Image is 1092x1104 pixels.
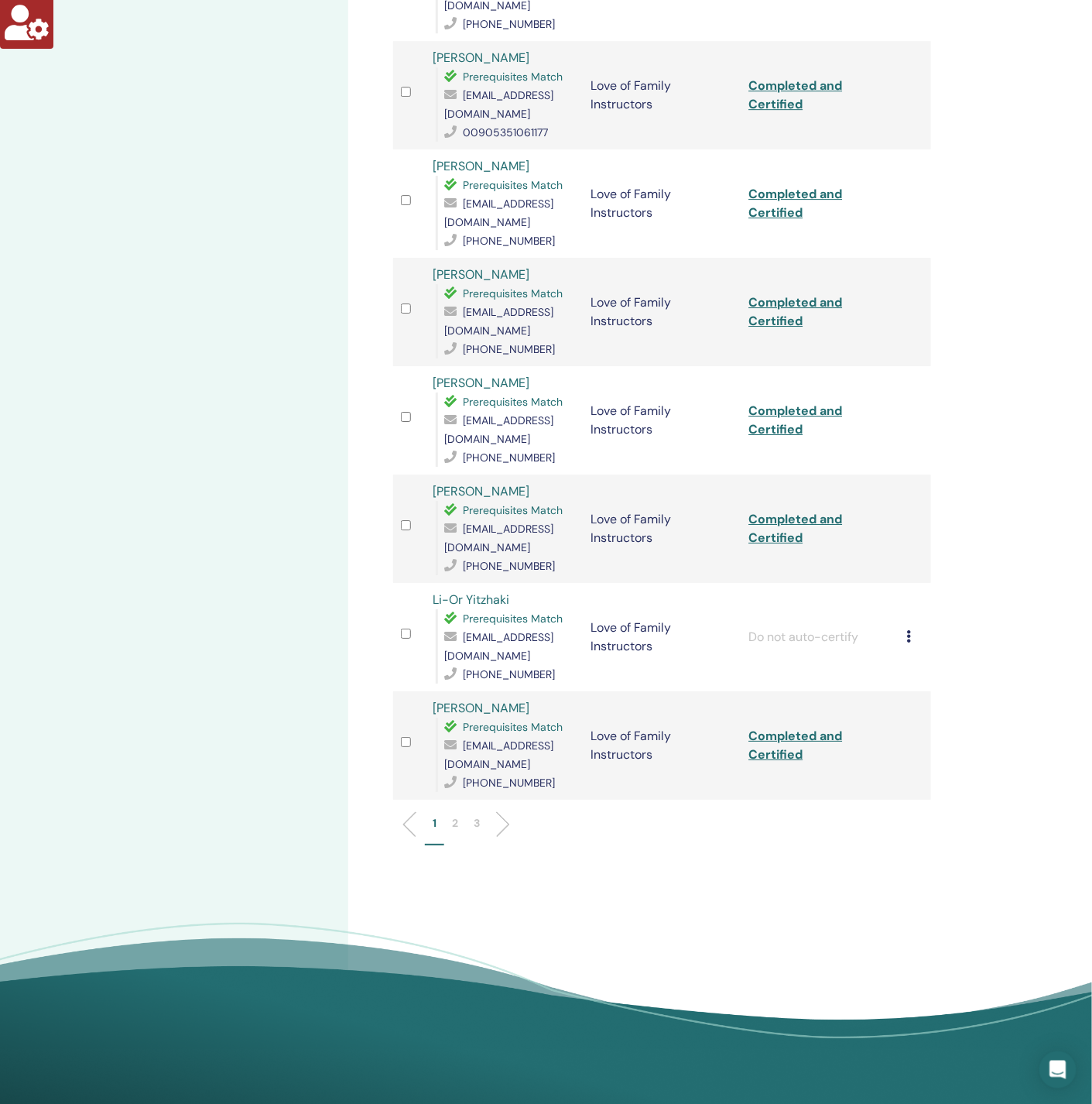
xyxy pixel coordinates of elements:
[444,739,553,771] span: [EMAIL_ADDRESS][DOMAIN_NAME]
[433,815,436,831] p: 1
[748,728,842,763] a: Completed and Certified
[433,591,509,608] a: Li-Or Yitzhaki
[583,691,741,800] td: Love of Family Instructors
[444,305,553,338] span: [EMAIL_ADDRESS][DOMAIN_NAME]
[748,511,842,546] a: Completed and Certified
[748,403,842,437] a: Completed and Certified
[463,503,563,517] span: Prerequisites Match
[583,258,741,366] td: Love of Family Instructors
[444,522,553,554] span: [EMAIL_ADDRESS][DOMAIN_NAME]
[463,667,555,681] span: [PHONE_NUMBER]
[474,815,480,831] p: 3
[433,700,529,716] a: [PERSON_NAME]
[444,413,553,446] span: [EMAIL_ADDRESS][DOMAIN_NAME]
[463,17,555,31] span: [PHONE_NUMBER]
[463,720,563,734] span: Prerequisites Match
[748,294,842,329] a: Completed and Certified
[433,266,529,283] a: [PERSON_NAME]
[433,375,529,391] a: [PERSON_NAME]
[583,366,741,475] td: Love of Family Instructors
[463,234,555,248] span: [PHONE_NUMBER]
[463,395,563,409] span: Prerequisites Match
[463,342,555,356] span: [PHONE_NUMBER]
[463,178,563,192] span: Prerequisites Match
[748,186,842,221] a: Completed and Certified
[463,70,563,84] span: Prerequisites Match
[583,583,741,691] td: Love of Family Instructors
[463,612,563,626] span: Prerequisites Match
[444,630,553,663] span: [EMAIL_ADDRESS][DOMAIN_NAME]
[452,815,458,831] p: 2
[433,50,529,66] a: [PERSON_NAME]
[583,475,741,583] td: Love of Family Instructors
[463,286,563,300] span: Prerequisites Match
[583,41,741,149] td: Love of Family Instructors
[463,776,555,790] span: [PHONE_NUMBER]
[583,149,741,258] td: Love of Family Instructors
[463,451,555,465] span: [PHONE_NUMBER]
[433,158,529,174] a: [PERSON_NAME]
[433,483,529,499] a: [PERSON_NAME]
[444,197,553,229] span: [EMAIL_ADDRESS][DOMAIN_NAME]
[1039,1051,1077,1089] div: Open Intercom Messenger
[444,88,553,121] span: [EMAIL_ADDRESS][DOMAIN_NAME]
[463,125,548,139] span: 00905351061177
[748,77,842,112] a: Completed and Certified
[463,559,555,573] span: [PHONE_NUMBER]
